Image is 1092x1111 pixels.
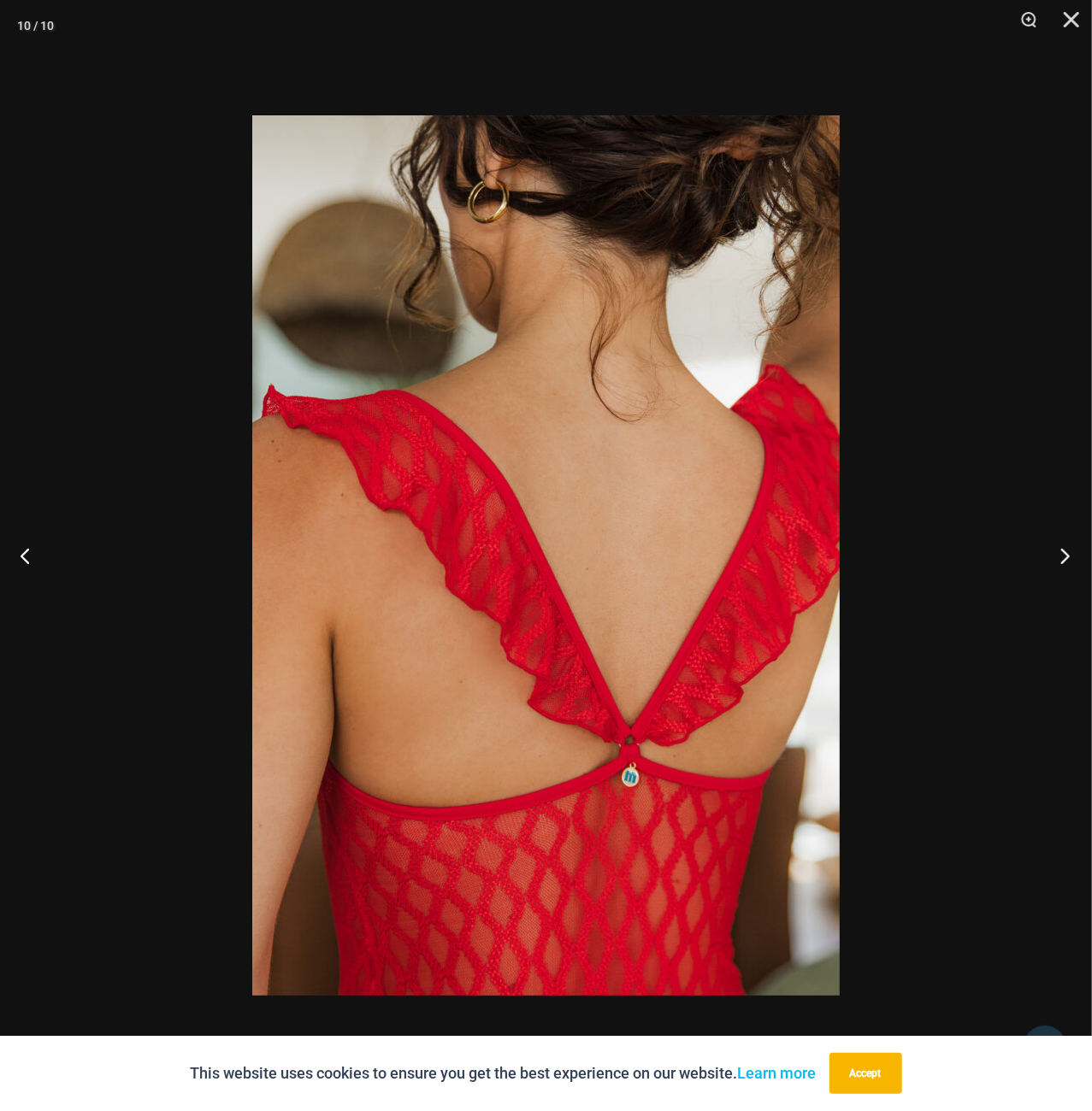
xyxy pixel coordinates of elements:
[191,1061,817,1086] p: This website uses cookies to ensure you get the best experience on our website.
[738,1064,817,1082] a: Learn more
[829,1053,902,1094] button: Accept
[17,13,54,38] div: 10 / 10
[1028,513,1092,598] button: Next
[252,115,840,996] img: Sometimes Red 587 Dress 07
